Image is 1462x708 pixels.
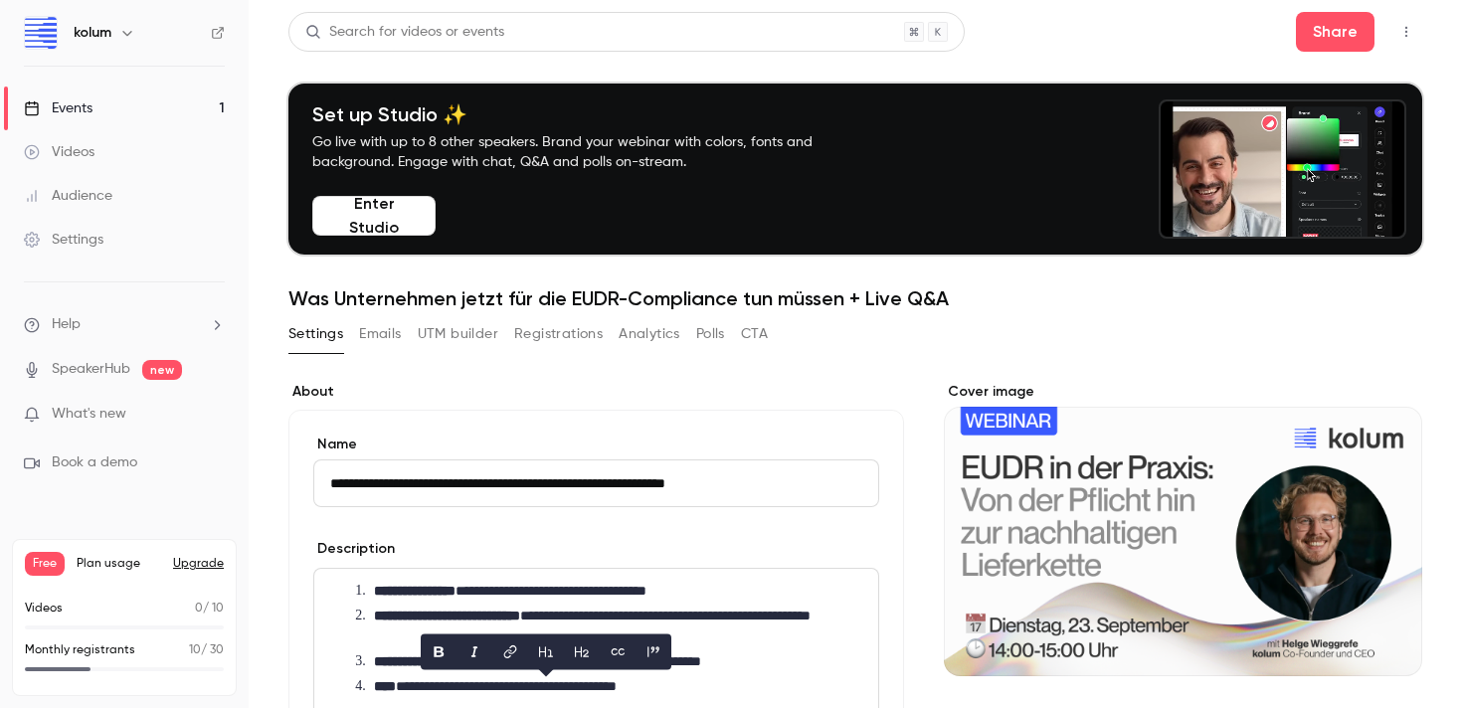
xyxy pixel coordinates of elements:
span: new [142,360,182,380]
a: SpeakerHub [52,359,130,380]
span: Help [52,314,81,335]
div: Videos [24,142,94,162]
h1: Was Unternehmen jetzt für die EUDR-Compliance tun müssen + Live Q&A [288,286,1422,310]
label: Name [313,435,879,454]
button: Analytics [619,318,680,350]
p: / 30 [189,641,224,659]
h4: Set up Studio ✨ [312,102,859,126]
label: About [288,382,904,402]
iframe: Noticeable Trigger [201,406,225,424]
button: link [494,636,526,668]
p: Monthly registrants [25,641,135,659]
img: kolum [25,17,57,49]
section: Cover image [944,382,1422,676]
button: UTM builder [418,318,498,350]
button: CTA [741,318,768,350]
button: Emails [359,318,401,350]
button: italic [458,636,490,668]
button: Upgrade [173,556,224,572]
label: Cover image [944,382,1422,402]
button: Polls [696,318,725,350]
span: Book a demo [52,452,137,473]
li: help-dropdown-opener [24,314,225,335]
span: 0 [195,603,203,615]
span: 10 [189,644,201,656]
button: Registrations [514,318,603,350]
span: What's new [52,404,126,425]
button: Share [1296,12,1374,52]
span: Plan usage [77,556,161,572]
h6: kolum [74,23,111,43]
div: Audience [24,186,112,206]
button: bold [423,636,455,668]
label: Description [313,539,395,559]
span: Free [25,552,65,576]
button: Settings [288,318,343,350]
p: / 10 [195,600,224,618]
div: Events [24,98,92,118]
button: blockquote [638,636,669,668]
button: Enter Studio [312,196,436,236]
div: Search for videos or events [305,22,504,43]
div: Settings [24,230,103,250]
p: Go live with up to 8 other speakers. Brand your webinar with colors, fonts and background. Engage... [312,132,859,172]
p: Videos [25,600,63,618]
